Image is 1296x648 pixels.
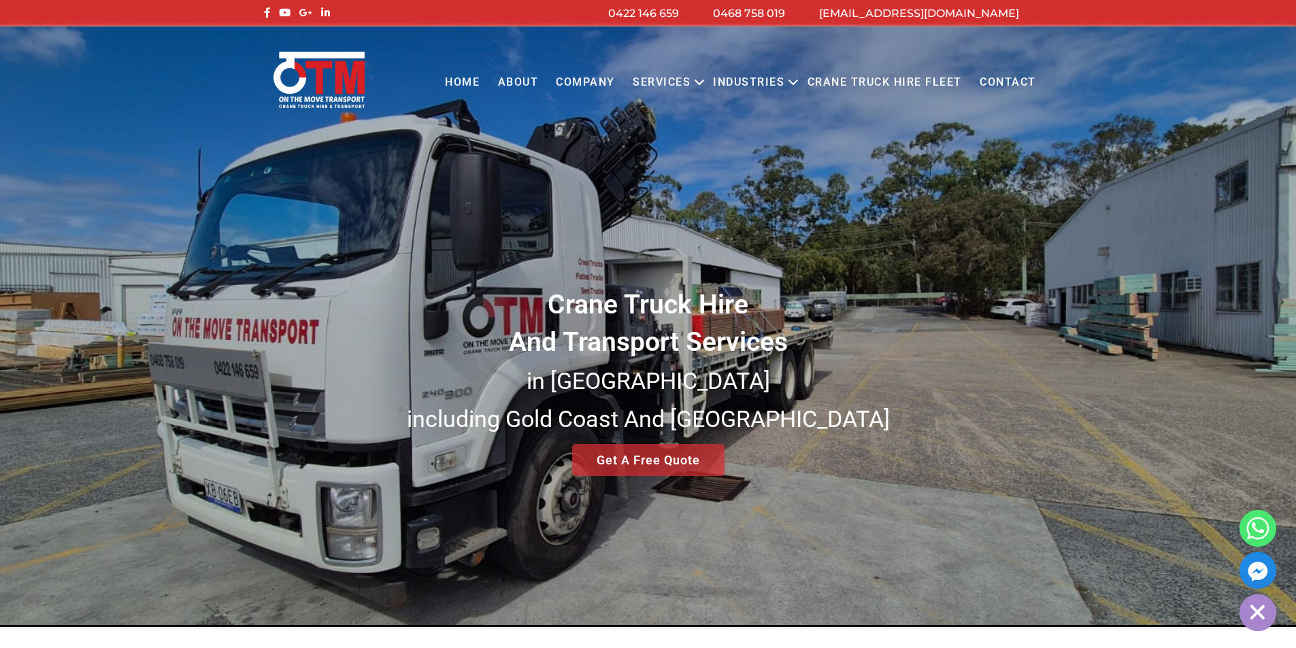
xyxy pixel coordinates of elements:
[819,7,1019,20] a: [EMAIL_ADDRESS][DOMAIN_NAME]
[1240,552,1276,589] a: Facebook_Messenger
[407,367,890,432] small: in [GEOGRAPHIC_DATA] including Gold Coast And [GEOGRAPHIC_DATA]
[624,64,699,101] a: Services
[798,64,970,101] a: Crane Truck Hire Fleet
[572,444,725,476] a: Get A Free Quote
[704,64,793,101] a: Industries
[436,64,488,101] a: Home
[488,64,547,101] a: About
[713,7,785,20] a: 0468 758 019
[608,7,679,20] a: 0422 146 659
[1240,510,1276,547] a: Whatsapp
[547,64,624,101] a: COMPANY
[971,64,1045,101] a: Contact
